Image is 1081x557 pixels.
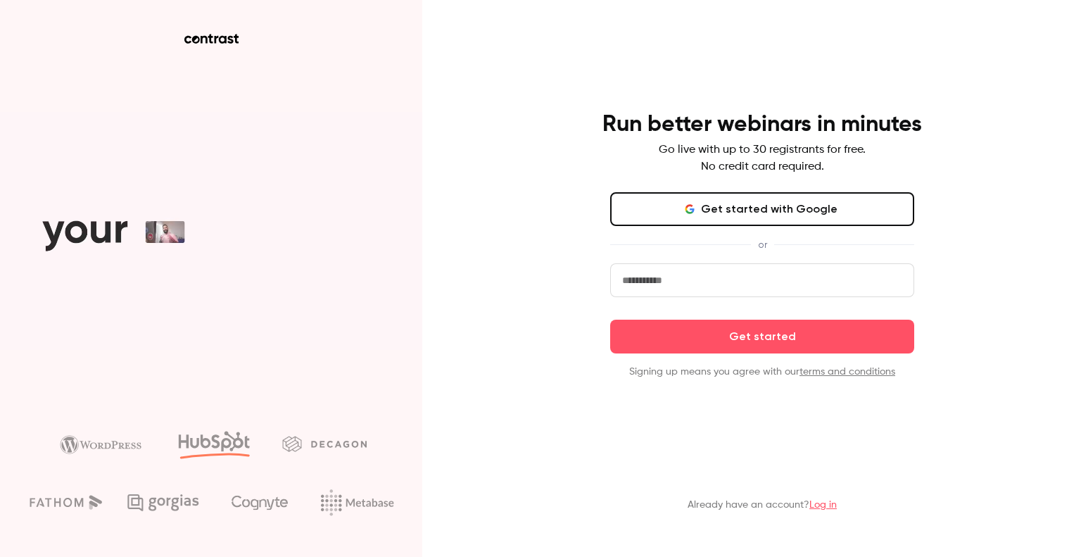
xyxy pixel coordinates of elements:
[610,365,914,379] p: Signing up means you agree with our
[799,367,895,377] a: terms and conditions
[688,498,837,512] p: Already have an account?
[602,111,922,139] h4: Run better webinars in minutes
[282,436,367,451] img: decagon
[809,500,837,510] a: Log in
[886,272,903,289] keeper-lock: Open Keeper Popup
[751,237,774,252] span: or
[610,320,914,353] button: Get started
[659,142,866,175] p: Go live with up to 30 registrants for free. No credit card required.
[610,192,914,226] button: Get started with Google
